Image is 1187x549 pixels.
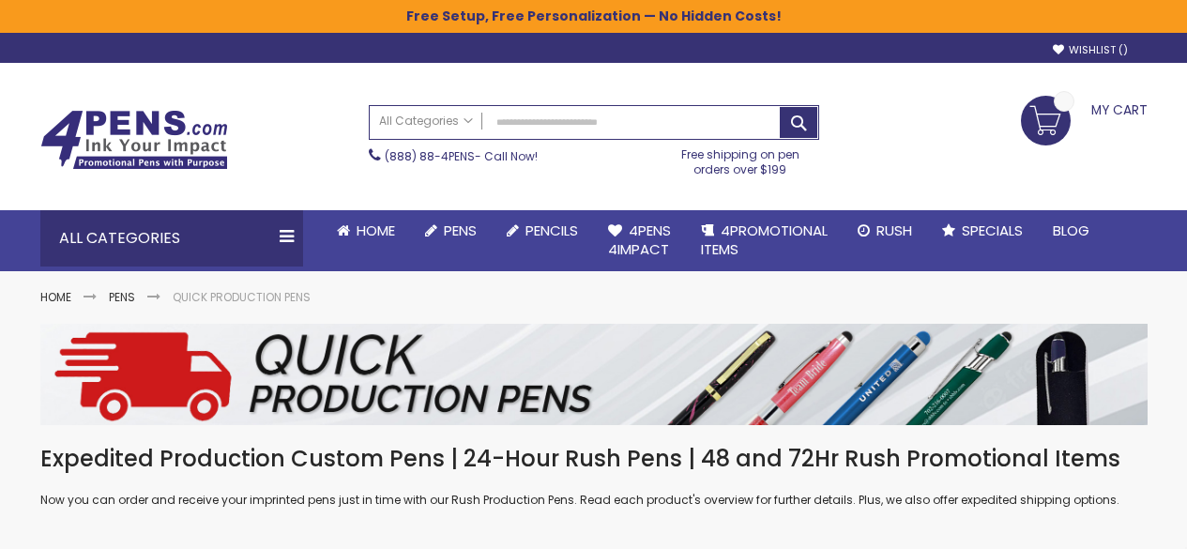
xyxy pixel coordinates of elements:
[40,444,1148,474] h1: Expedited Production Custom Pens | 24-Hour Rush Pens | 48 and 72Hr Rush Promotional Items
[608,221,671,259] span: 4Pens 4impact
[40,110,228,170] img: 4Pens Custom Pens and Promotional Products
[444,221,477,240] span: Pens
[843,210,927,252] a: Rush
[357,221,395,240] span: Home
[40,324,1148,425] img: Quick Production Pens
[876,221,912,240] span: Rush
[1053,221,1089,240] span: Blog
[410,210,492,252] a: Pens
[385,148,475,164] a: (888) 88-4PENS
[173,289,311,305] strong: Quick Production Pens
[370,106,482,137] a: All Categories
[1053,43,1128,57] a: Wishlist
[492,210,593,252] a: Pencils
[322,210,410,252] a: Home
[40,210,303,267] div: All Categories
[962,221,1023,240] span: Specials
[927,210,1038,252] a: Specials
[379,114,473,129] span: All Categories
[686,210,843,271] a: 4PROMOTIONALITEMS
[662,140,819,177] div: Free shipping on pen orders over $199
[1038,210,1104,252] a: Blog
[385,148,538,164] span: - Call Now!
[40,493,1148,508] p: Now you can order and receive your imprinted pens just in time with our Rush Production Pens. Rea...
[525,221,578,240] span: Pencils
[109,289,135,305] a: Pens
[593,210,686,271] a: 4Pens4impact
[701,221,828,259] span: 4PROMOTIONAL ITEMS
[40,289,71,305] a: Home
